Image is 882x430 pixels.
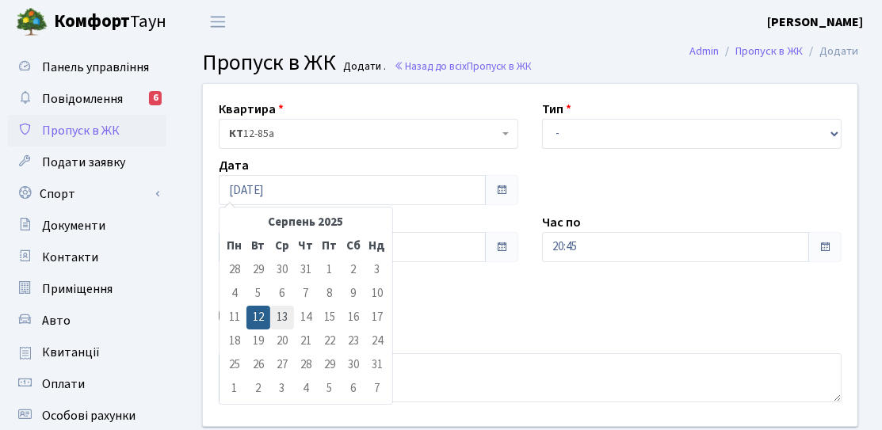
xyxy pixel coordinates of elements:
th: Вт [246,234,270,258]
td: 19 [246,329,270,353]
td: 16 [342,306,365,329]
td: 8 [318,282,342,306]
td: 11 [223,306,246,329]
a: Приміщення [8,273,166,305]
th: Нд [365,234,389,258]
b: КТ [229,126,243,142]
button: Переключити навігацію [198,9,238,35]
th: Пт [318,234,342,258]
td: 4 [223,282,246,306]
td: 23 [342,329,365,353]
span: Пропуск в ЖК [467,59,532,74]
span: <b>КТ</b>&nbsp;&nbsp;&nbsp;&nbsp;12-85а [219,119,518,149]
td: 3 [270,377,294,401]
td: 14 [294,306,318,329]
a: Квитанції [8,337,166,368]
span: Приміщення [42,280,113,298]
td: 5 [318,377,342,401]
a: Пропуск в ЖК [8,115,166,147]
a: [PERSON_NAME] [767,13,863,32]
a: Спорт [8,178,166,210]
small: Додати . [341,60,387,74]
td: 2 [246,377,270,401]
th: Пн [223,234,246,258]
td: 29 [246,258,270,282]
th: Чт [294,234,318,258]
td: 15 [318,306,342,329]
td: 30 [270,258,294,282]
td: 28 [223,258,246,282]
td: 9 [342,282,365,306]
a: Повідомлення6 [8,83,166,115]
td: 4 [294,377,318,401]
td: 31 [365,353,389,377]
span: Особові рахунки [42,407,136,424]
td: 28 [294,353,318,377]
label: Час по [542,213,581,232]
td: 30 [342,353,365,377]
span: Таун [54,9,166,36]
td: 17 [365,306,389,329]
div: 6 [149,91,162,105]
td: 1 [318,258,342,282]
td: 29 [318,353,342,377]
span: Панель управління [42,59,149,76]
img: logo.png [16,6,48,38]
label: Дата [219,156,249,175]
td: 10 [365,282,389,306]
a: Admin [689,43,719,59]
a: Документи [8,210,166,242]
nav: breadcrumb [666,35,882,68]
td: 1 [223,377,246,401]
span: Контакти [42,249,98,266]
td: 7 [365,377,389,401]
a: Панель управління [8,51,166,83]
td: 20 [270,329,294,353]
a: Оплати [8,368,166,400]
td: 6 [270,282,294,306]
td: 21 [294,329,318,353]
th: Серпень 2025 [246,211,365,234]
span: Пропуск в ЖК [202,47,336,78]
td: 6 [342,377,365,401]
span: Авто [42,312,71,329]
span: Подати заявку [42,154,125,171]
b: Комфорт [54,9,130,34]
td: 31 [294,258,318,282]
b: [PERSON_NAME] [767,13,863,31]
td: 12 [246,306,270,329]
td: 24 [365,329,389,353]
td: 5 [246,282,270,306]
td: 13 [270,306,294,329]
td: 26 [246,353,270,377]
a: Контакти [8,242,166,273]
a: Авто [8,305,166,337]
label: Квартира [219,100,284,119]
td: 2 [342,258,365,282]
span: Документи [42,217,105,234]
td: 7 [294,282,318,306]
label: Тип [542,100,571,119]
td: 18 [223,329,246,353]
td: 3 [365,258,389,282]
span: Пропуск в ЖК [42,122,120,139]
td: 25 [223,353,246,377]
span: Оплати [42,375,85,393]
td: 27 [270,353,294,377]
th: Ср [270,234,294,258]
a: Подати заявку [8,147,166,178]
th: Сб [342,234,365,258]
a: Назад до всіхПропуск в ЖК [394,59,532,74]
li: Додати [803,43,858,60]
span: Квитанції [42,344,100,361]
td: 22 [318,329,342,353]
span: <b>КТ</b>&nbsp;&nbsp;&nbsp;&nbsp;12-85а [229,126,498,142]
a: Пропуск в ЖК [735,43,803,59]
span: Повідомлення [42,90,123,108]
